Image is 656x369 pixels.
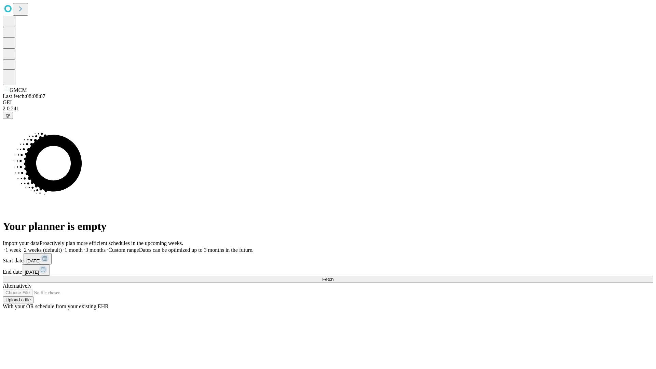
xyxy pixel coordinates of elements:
[3,220,653,233] h1: Your planner is empty
[108,247,139,253] span: Custom range
[25,270,39,275] span: [DATE]
[85,247,106,253] span: 3 months
[3,296,33,303] button: Upload a file
[40,240,183,246] span: Proactively plan more efficient schedules in the upcoming weeks.
[5,113,10,118] span: @
[3,303,109,309] span: With your OR schedule from your existing EHR
[24,253,52,264] button: [DATE]
[22,264,50,276] button: [DATE]
[3,112,13,119] button: @
[3,264,653,276] div: End date
[3,276,653,283] button: Fetch
[139,247,254,253] span: Dates can be optimized up to 3 months in the future.
[26,258,41,263] span: [DATE]
[10,87,27,93] span: GMCM
[24,247,62,253] span: 2 weeks (default)
[3,240,40,246] span: Import your data
[5,247,21,253] span: 1 week
[3,283,31,289] span: Alternatively
[322,277,333,282] span: Fetch
[3,93,45,99] span: Last fetch: 08:08:07
[65,247,83,253] span: 1 month
[3,99,653,106] div: GEI
[3,106,653,112] div: 2.0.241
[3,253,653,264] div: Start date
